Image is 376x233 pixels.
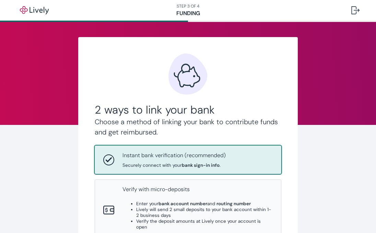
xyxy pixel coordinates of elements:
[346,2,365,19] button: Log out
[216,201,251,207] strong: routing number
[95,117,281,137] h4: Choose a method of linking your bank to contribute funds and get reimbursed.
[122,151,226,160] p: Instant bank verification (recommended)
[15,6,54,14] img: Lively
[95,146,281,174] button: Instant bank verificationInstant bank verification (recommended)Securely connect with yourbank si...
[136,201,273,207] li: Enter your and
[136,207,273,218] li: Lively will send 2 small deposits to your bank account within 1-2 business days
[122,185,273,194] p: Verify with micro-deposits
[95,103,281,117] h2: 2 ways to link your bank
[136,218,273,230] li: Verify the deposit amounts at Lively once your account is open
[103,205,114,215] svg: Micro-deposits
[122,162,226,168] span: Securely connect with your .
[158,201,207,207] strong: bank account number
[182,162,220,168] strong: bank sign-in info
[103,154,114,165] svg: Instant bank verification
